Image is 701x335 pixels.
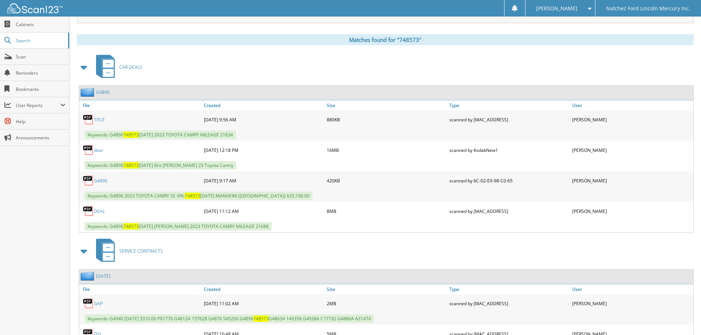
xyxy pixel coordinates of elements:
img: folder2.png [81,271,96,281]
span: 748573 [185,193,200,199]
div: scanned by KodakNew1 [447,143,570,157]
a: User [570,284,693,294]
div: [DATE] 11:02 AM [202,296,325,311]
a: Type [447,100,570,110]
div: scanned by 6C-02-E0-98-C0-65 [447,173,570,188]
img: PDF.png [83,114,94,125]
span: 748573 [253,316,269,322]
span: Keywords: G4896 [DATE] 2023 TOYOTA CAMRY MILEAGE 21634 [85,131,236,139]
a: G4896 [96,89,110,95]
a: G4896 [94,178,107,184]
a: Created [202,284,325,294]
a: User [570,100,693,110]
span: Cabinets [16,21,66,28]
div: scanned by [MAC_ADDRESS] [447,296,570,311]
span: Natchez Ford Lincoln Mercury Inc. [606,6,690,11]
div: [PERSON_NAME] [570,204,693,218]
img: scan123-logo-white.svg [7,3,63,13]
a: TITLE [94,117,105,123]
a: Size [325,284,448,294]
span: Bookmarks [16,86,66,92]
div: [DATE] 9:17 AM [202,173,325,188]
span: 748573 [123,162,139,168]
span: Keywords: G4940 [DATE] 3310.00 P61776 G4812A 157628 G4876 545200 G4896 G4863A 149358 G4938A C1719... [85,314,374,323]
div: scanned by [MAC_ADDRESS] [447,112,570,127]
div: 8MB [325,204,448,218]
div: 2MB [325,296,448,311]
span: 748573 [123,223,139,229]
div: Matches found for "748573" [77,34,694,45]
div: 420KB [325,173,448,188]
div: 16MB [325,143,448,157]
div: scanned by [MAC_ADDRESS] [447,204,570,218]
img: PDF.png [83,145,94,156]
iframe: Chat Widget [664,300,701,335]
div: [DATE] 9:56 AM [202,112,325,127]
span: SERVICE CONTRACTS [119,248,163,254]
div: [PERSON_NAME] [570,173,693,188]
span: CAR DEALS [119,64,142,70]
a: [DATE] [96,273,110,279]
span: Keywords: G4896 [DATE] Brit [PERSON_NAME] 23 Toyota Camry [85,161,236,170]
div: [DATE] 11:12 AM [202,204,325,218]
a: deal [94,147,103,153]
img: PDF.png [83,175,94,186]
a: CAR DEALS [92,53,142,82]
span: Announcements [16,135,66,141]
span: User Reports [16,102,60,108]
div: [DATE] 12:18 PM [202,143,325,157]
a: Size [325,100,448,110]
span: Reminders [16,70,66,76]
span: Keywords: G4896 [DATE] [PERSON_NAME] 2023 TOYOTA CAMRY MILEAGE 21688 [85,222,272,231]
div: [PERSON_NAME] [570,143,693,157]
img: PDF.png [83,298,94,309]
span: 748573 [123,132,139,138]
a: Type [447,284,570,294]
span: Search [16,38,64,44]
span: [PERSON_NAME] [536,6,577,11]
a: GAP [94,300,103,307]
div: 880KB [325,112,448,127]
span: Scan [16,54,66,60]
span: Help [16,118,66,125]
div: [PERSON_NAME] [570,112,693,127]
img: PDF.png [83,206,94,217]
a: Created [202,100,325,110]
a: File [79,284,202,294]
a: File [79,100,202,110]
span: Keywords: G4896 2023 TOYOTA CAMRY SE VIN: [DATE] MANHEIM ([GEOGRAPHIC_DATA]) $25,190.00 [85,192,312,200]
div: [PERSON_NAME] [570,296,693,311]
a: SERVICE CONTRACTS [92,236,163,265]
a: DEAL [94,208,105,214]
img: folder2.png [81,88,96,97]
